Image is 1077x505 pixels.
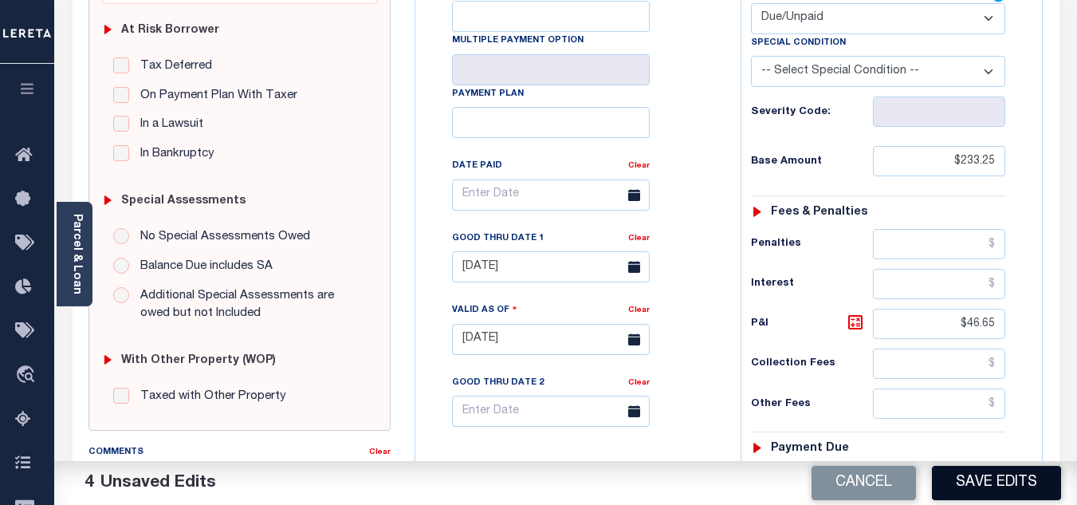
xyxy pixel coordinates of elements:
input: $ [873,269,1005,299]
button: Save Edits [932,466,1061,500]
label: In Bankruptcy [132,145,214,164]
span: Unsaved Edits [100,475,216,491]
h6: Base Amount [751,156,873,168]
input: $ [873,229,1005,259]
label: Taxed with Other Property [132,388,286,406]
h6: Payment due [771,442,849,456]
label: Comments [88,446,143,460]
button: Cancel [812,466,916,500]
label: Tax Deferred [132,57,212,76]
a: Clear [369,448,391,456]
label: Additional Special Assessments are owed but not Included [132,287,366,323]
a: Clear [628,379,650,387]
label: Good Thru Date 2 [452,377,544,390]
label: Valid as Of [452,302,517,318]
label: In a Lawsuit [132,116,203,134]
h6: Collection Fees [751,357,873,370]
a: Clear [628,235,650,243]
label: Date Paid [452,160,502,173]
h6: Special Assessments [121,195,246,208]
h6: Interest [751,278,873,290]
input: $ [873,309,1005,339]
input: $ [873,146,1005,176]
label: Special Condition [751,37,846,50]
h6: Severity Code: [751,106,873,119]
h6: with Other Property (WOP) [121,354,276,368]
label: Multiple Payment Option [452,34,584,48]
label: Good Thru Date 1 [452,232,544,246]
h6: At Risk Borrower [121,24,219,37]
i: travel_explore [15,365,41,386]
span: 4 [85,475,94,491]
label: Balance Due includes SA [132,258,273,276]
h6: Other Fees [751,398,873,411]
input: Enter Date [452,396,650,427]
input: $ [873,349,1005,379]
input: $ [873,389,1005,419]
label: Payment Plan [452,88,524,101]
label: No Special Assessments Owed [132,228,310,247]
h6: Penalties [751,238,873,251]
label: On Payment Plan With Taxer [132,87,297,105]
a: Parcel & Loan [71,214,82,294]
a: Clear [628,162,650,170]
input: Enter Date [452,180,650,211]
h6: P&I [751,313,873,335]
input: Enter Date [452,324,650,355]
a: Clear [628,306,650,314]
h6: Fees & Penalties [771,206,867,219]
input: Enter Date [452,251,650,282]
